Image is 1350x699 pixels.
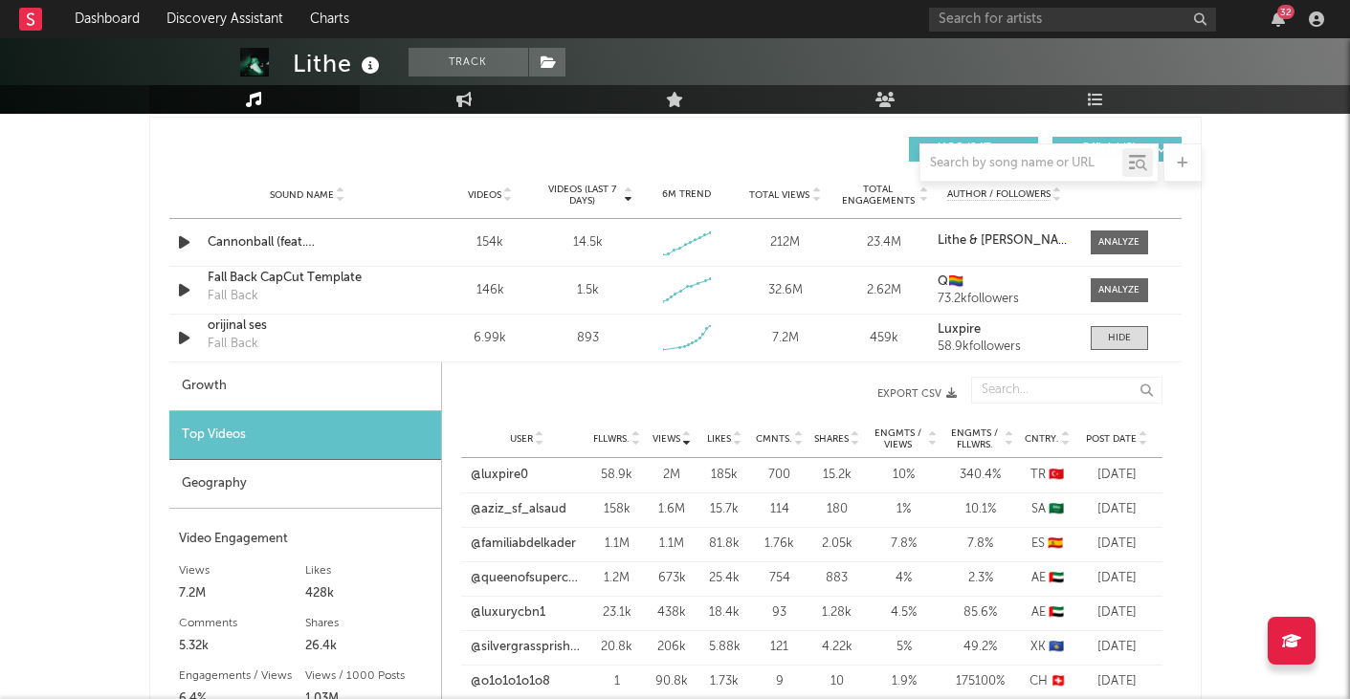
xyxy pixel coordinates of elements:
span: Videos (last 7 days) [543,184,621,207]
div: Views [179,559,305,582]
a: @queenofsupercars [471,569,584,588]
div: 49.2 % [947,638,1014,657]
div: 81.8k [703,535,746,554]
span: Author / Followers [947,188,1051,201]
a: orijinal ses [208,317,408,336]
div: 7.2M [179,582,305,605]
div: 10 % [871,466,938,485]
div: 18.4k [703,603,746,623]
div: 1.5k [577,281,599,300]
span: Shares [814,433,849,445]
div: 2.3 % [947,569,1014,588]
div: 20.8k [593,638,641,657]
div: CH [1024,672,1072,691]
div: ES [1024,535,1072,554]
div: 6M Trend [642,187,731,202]
div: Lithe [293,48,385,79]
div: 5.32k [179,635,305,658]
div: 754 [756,569,804,588]
a: @aziz_sf_alsaud [471,500,566,519]
div: Geography [169,460,441,509]
input: Search... [971,377,1162,404]
div: 4.22k [813,638,861,657]
div: [DATE] [1081,500,1153,519]
div: 58.9k followers [938,340,1071,354]
a: @luxpire0 [471,466,528,485]
span: Total Engagements [839,184,917,207]
span: Views [653,433,680,445]
span: Engmts / Fllwrs. [947,427,1003,450]
span: User [510,433,533,445]
div: Growth [169,362,441,411]
div: AE [1024,603,1072,623]
div: 438k [651,603,694,623]
button: Official(2) [1052,137,1182,162]
button: 32 [1272,11,1285,27]
div: AE [1024,569,1072,588]
div: 5 % [871,638,938,657]
div: 1.28k [813,603,861,623]
div: 2.05k [813,535,861,554]
div: 93 [756,603,804,623]
span: Cntry. [1025,433,1059,445]
div: 673k [651,569,694,588]
div: 2M [651,466,694,485]
div: 428k [305,582,432,605]
div: 5.88k [703,638,746,657]
div: 114 [756,500,804,519]
div: 1.1M [651,535,694,554]
div: 73.2k followers [938,293,1071,306]
span: Videos [468,189,501,201]
div: 158k [593,500,641,519]
span: 🇪🇸 [1048,537,1063,550]
a: Lithe & [PERSON_NAME] [938,234,1071,248]
div: Fall Back [208,287,258,306]
div: [DATE] [1081,466,1153,485]
div: 1.73k [703,672,746,691]
span: Fllwrs. [593,433,630,445]
div: 1.76k [756,535,804,554]
div: 90.8k [651,672,694,691]
div: [DATE] [1081,638,1153,657]
div: 1.9 % [871,672,938,691]
span: 🇹🇷 [1049,469,1064,481]
button: UGC(247) [909,137,1038,162]
div: Top Videos [169,411,441,460]
div: 15.2k [813,466,861,485]
div: [DATE] [1081,672,1153,691]
a: @o1o1o1o1o8 [471,672,550,691]
div: XK [1024,638,1072,657]
div: 23.4M [839,233,928,252]
div: 26.4k [305,635,432,658]
div: Video Engagement [179,528,432,551]
div: Engagements / Views [179,665,305,688]
span: 🇨🇭 [1051,675,1066,688]
input: Search for artists [929,8,1216,32]
span: Likes [707,433,731,445]
span: Post Date [1086,433,1137,445]
div: 206k [651,638,694,657]
div: 7.2M [741,329,830,348]
a: Luxpire [938,323,1071,337]
div: 25.4k [703,569,746,588]
span: 🇦🇪 [1049,572,1064,584]
div: 1.6M [651,500,694,519]
div: 700 [756,466,804,485]
div: Fall Back [208,335,258,354]
div: 212M [741,233,830,252]
a: @silvergrassprishtina [471,638,584,657]
div: 14.5k [573,233,603,252]
div: 175100 % [947,672,1014,691]
span: Total Views [749,189,809,201]
div: [DATE] [1081,603,1153,623]
div: 340.4 % [947,466,1014,485]
div: 15.7k [703,500,746,519]
div: Comments [179,612,305,635]
div: [DATE] [1081,535,1153,554]
div: Cannonball (feat. [PERSON_NAME]) [208,233,408,252]
div: 7.8 % [947,535,1014,554]
div: 893 [577,329,599,348]
div: 23.1k [593,603,641,623]
div: 9 [756,672,804,691]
